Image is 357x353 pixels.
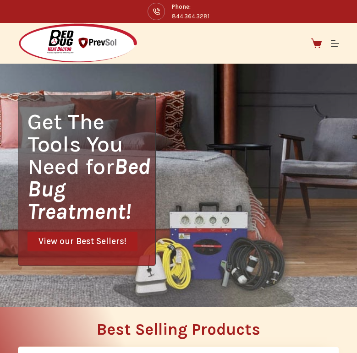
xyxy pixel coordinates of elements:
h2: Best Selling Products [18,321,339,337]
span: View our Best Sellers! [38,237,126,246]
a: View our Best Sellers! [27,232,137,251]
button: Menu [331,39,339,48]
span: Phone: [172,2,209,11]
i: Bed Bug Treatment! [27,153,150,224]
img: Prevsol/Bed Bug Heat Doctor [18,23,138,64]
h1: Get The Tools You Need for [27,110,155,223]
a: 844.364.3281 [172,13,209,20]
